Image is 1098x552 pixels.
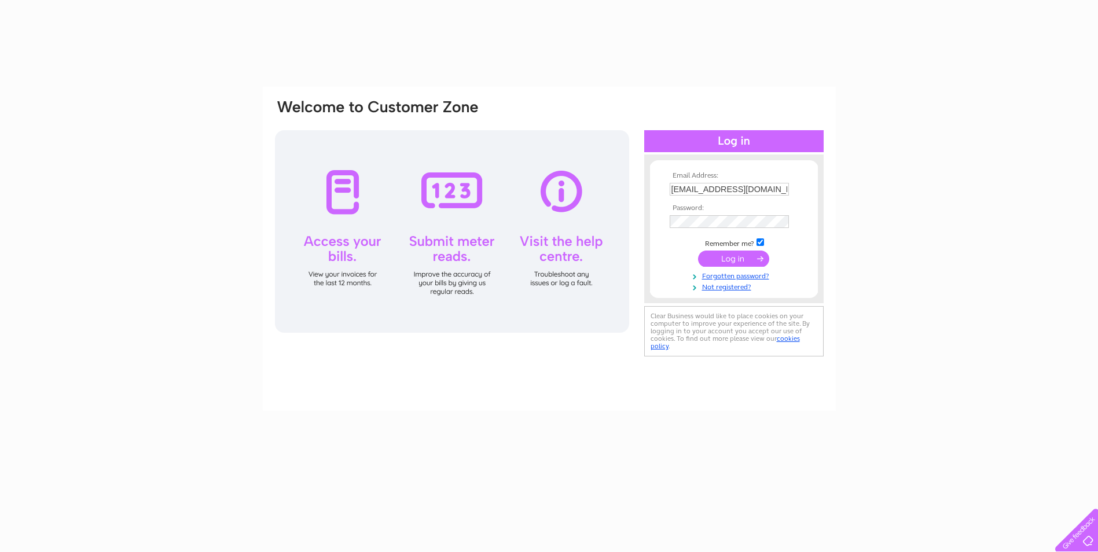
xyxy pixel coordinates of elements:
[667,204,801,212] th: Password:
[698,251,769,267] input: Submit
[644,306,824,356] div: Clear Business would like to place cookies on your computer to improve your experience of the sit...
[670,270,801,281] a: Forgotten password?
[670,281,801,292] a: Not registered?
[667,172,801,180] th: Email Address:
[667,237,801,248] td: Remember me?
[651,334,800,350] a: cookies policy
